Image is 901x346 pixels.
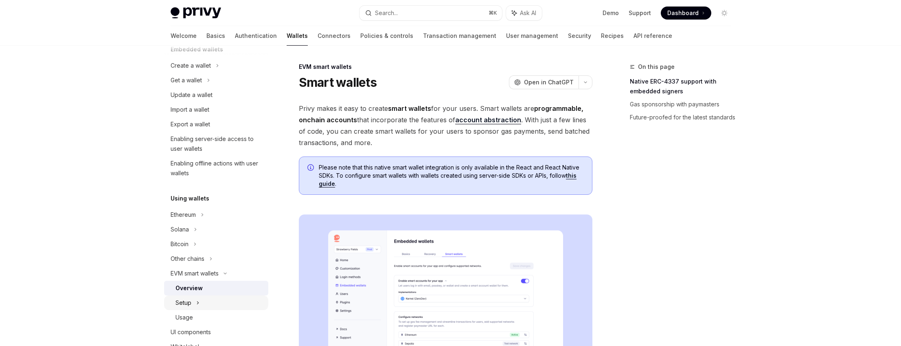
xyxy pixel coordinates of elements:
div: Enabling server-side access to user wallets [171,134,263,154]
a: Enabling server-side access to user wallets [164,132,268,156]
button: Toggle dark mode [718,7,731,20]
button: Ask AI [506,6,542,20]
div: EVM smart wallets [299,63,592,71]
span: Please note that this native smart wallet integration is only available in the React and React Na... [319,163,584,188]
a: API reference [634,26,672,46]
img: light logo [171,7,221,19]
a: Future-proofed for the latest standards [630,111,737,124]
span: ⌘ K [489,10,497,16]
button: Open in ChatGPT [509,75,579,89]
a: Overview [164,281,268,295]
div: EVM smart wallets [171,269,219,278]
a: Gas sponsorship with paymasters [630,98,737,111]
div: Setup [175,298,191,308]
button: Search...⌘K [360,6,502,20]
a: Basics [206,26,225,46]
span: Ask AI [520,9,536,17]
div: Bitcoin [171,239,189,249]
a: Enabling offline actions with user wallets [164,156,268,181]
div: Get a wallet [171,75,202,85]
a: Wallets [287,26,308,46]
a: Demo [603,9,619,17]
div: Usage [175,313,193,322]
a: account abstraction [455,116,521,124]
span: On this page [638,62,675,72]
a: Usage [164,310,268,325]
a: Export a wallet [164,117,268,132]
a: Native ERC-4337 support with embedded signers [630,75,737,98]
div: Ethereum [171,210,196,220]
div: Search... [375,8,398,18]
div: Overview [175,283,203,293]
a: Welcome [171,26,197,46]
span: Privy makes it easy to create for your users. Smart wallets are that incorporate the features of ... [299,103,592,148]
a: UI components [164,325,268,339]
a: Policies & controls [360,26,413,46]
a: Dashboard [661,7,711,20]
a: Import a wallet [164,102,268,117]
a: Authentication [235,26,277,46]
div: Import a wallet [171,105,209,115]
div: Export a wallet [171,119,210,129]
h1: Smart wallets [299,75,377,90]
a: Security [568,26,591,46]
span: Dashboard [667,9,699,17]
h5: Using wallets [171,194,209,203]
div: Enabling offline actions with user wallets [171,159,263,178]
span: Open in ChatGPT [524,78,574,86]
a: Transaction management [423,26,496,46]
svg: Info [307,164,316,172]
div: UI components [171,327,211,337]
strong: smart wallets [388,104,431,112]
div: Other chains [171,254,204,264]
div: Solana [171,225,189,234]
a: Support [629,9,651,17]
a: Recipes [601,26,624,46]
a: Connectors [318,26,351,46]
a: Update a wallet [164,88,268,102]
a: User management [506,26,558,46]
div: Update a wallet [171,90,213,100]
div: Create a wallet [171,61,211,71]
